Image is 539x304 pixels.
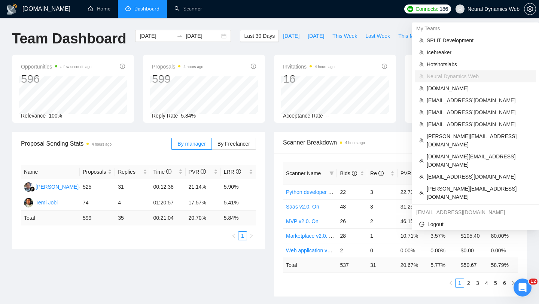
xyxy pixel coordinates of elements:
[488,243,518,258] td: 0.00%
[24,198,33,207] img: T
[427,36,532,45] span: SPLIT Development
[247,231,256,240] li: Next Page
[221,195,256,211] td: 5.41%
[398,258,428,272] td: 20.67 %
[398,185,428,199] td: 22.73%
[427,243,458,258] td: 0.00%
[514,279,532,297] iframe: Intercom live chat
[12,30,126,48] h1: Team Dashboard
[440,5,448,13] span: 186
[491,279,500,287] a: 5
[419,174,424,179] span: team
[181,113,196,119] span: 5.84%
[283,138,518,147] span: Scanner Breakdown
[398,214,428,228] td: 46.15%
[115,179,150,195] td: 31
[21,62,92,71] span: Opportunities
[427,72,532,80] span: Neural Dynamics Web
[427,228,458,243] td: 3.57%
[186,179,221,195] td: 21.14%
[283,72,335,86] div: 16
[446,279,455,288] button: left
[166,169,171,174] span: info-circle
[456,279,464,287] a: 1
[152,72,203,86] div: 599
[150,195,185,211] td: 01:20:57
[398,32,424,40] span: This Month
[134,6,159,12] span: Dashboard
[367,258,398,272] td: 31
[473,279,482,288] li: 3
[201,169,206,174] span: info-circle
[352,171,357,176] span: info-circle
[140,32,174,40] input: Start date
[488,228,518,243] td: 80.00%
[419,222,424,227] span: logout
[524,3,536,15] button: setting
[177,33,183,39] span: to
[283,258,337,272] td: Total
[365,32,390,40] span: Last Week
[367,199,398,214] td: 3
[224,169,241,175] span: LRR
[36,198,58,207] div: Temi Jobi
[125,6,131,11] span: dashboard
[458,243,488,258] td: $0.00
[60,65,91,69] time: a few seconds ago
[448,281,453,285] span: left
[337,243,367,258] td: 2
[419,38,424,43] span: team
[240,30,279,42] button: Last 30 Days
[458,228,488,243] td: $105.40
[120,64,125,69] span: info-circle
[337,199,367,214] td: 48
[21,113,46,119] span: Relevance
[115,211,150,225] td: 35
[328,30,361,42] button: This Week
[332,32,357,40] span: This Week
[150,211,185,225] td: 00:21:04
[337,185,367,199] td: 22
[345,141,365,145] time: 4 hours ago
[217,141,250,147] span: By Freelancer
[21,211,80,225] td: Total
[500,279,509,287] a: 6
[407,6,413,12] img: upwork-logo.png
[24,183,79,189] a: AS[PERSON_NAME]
[244,32,275,40] span: Last 30 Days
[30,186,35,192] img: gigradar-bm.png
[221,179,256,195] td: 5.90%
[286,218,319,224] a: MVP v2.0. On
[186,211,221,225] td: 20.70 %
[337,258,367,272] td: 537
[509,279,518,288] button: right
[21,165,80,179] th: Name
[153,169,171,175] span: Time
[231,234,236,238] span: left
[465,279,473,287] a: 2
[326,113,329,119] span: --
[92,142,112,146] time: 4 hours ago
[412,22,539,34] div: My Teams
[49,113,62,119] span: 100%
[80,211,115,225] td: 599
[427,258,458,272] td: 5.77 %
[247,231,256,240] button: right
[189,169,206,175] span: PVR
[419,158,424,163] span: team
[398,228,428,243] td: 10.71%
[455,279,464,288] li: 1
[236,169,241,174] span: info-circle
[80,179,115,195] td: 525
[308,32,324,40] span: [DATE]
[427,152,532,169] span: [DOMAIN_NAME][EMAIL_ADDRESS][DOMAIN_NAME]
[419,122,424,127] span: team
[382,64,387,69] span: info-circle
[378,171,384,176] span: info-circle
[524,6,536,12] a: setting
[177,141,205,147] span: By manager
[118,168,141,176] span: Replies
[283,113,323,119] span: Acceptance Rate
[83,168,106,176] span: Proposals
[279,30,304,42] button: [DATE]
